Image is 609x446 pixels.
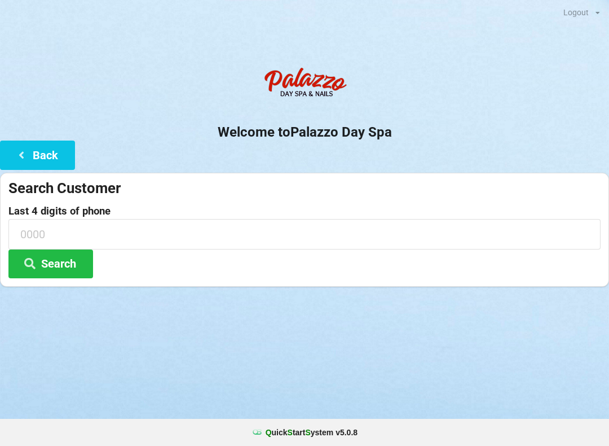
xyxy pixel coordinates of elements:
img: favicon.ico [251,427,263,438]
b: uick tart ystem v 5.0.8 [266,427,358,438]
label: Last 4 digits of phone [8,205,601,217]
span: S [288,428,293,437]
div: Logout [563,8,589,16]
img: PalazzoDaySpaNails-Logo.png [259,62,350,107]
div: Search Customer [8,179,601,198]
button: Search [8,250,93,278]
span: S [305,428,310,437]
span: Q [266,428,272,437]
input: 0000 [8,219,601,249]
